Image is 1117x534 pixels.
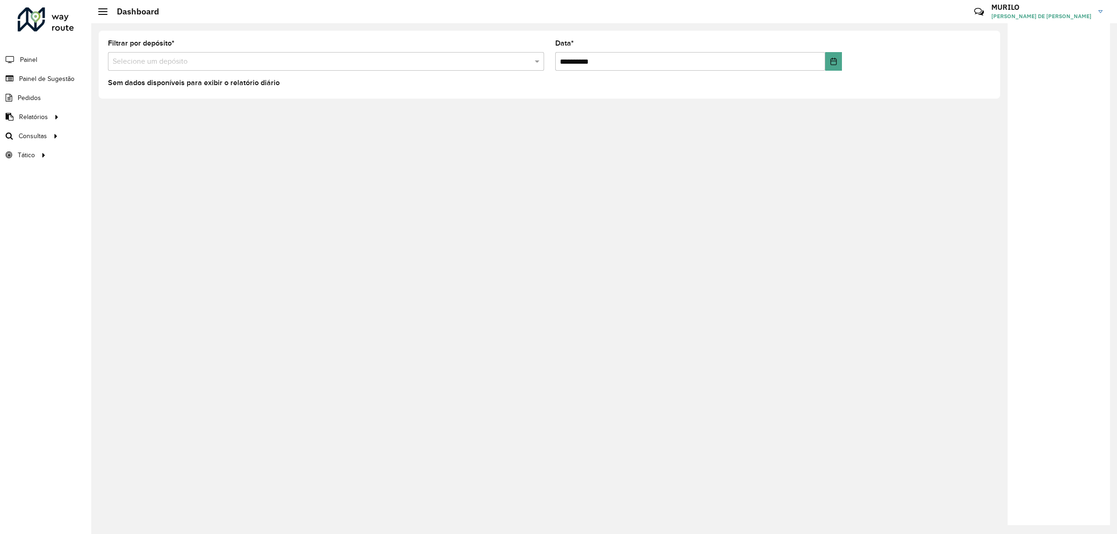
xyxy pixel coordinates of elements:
label: Sem dados disponíveis para exibir o relatório diário [108,77,280,88]
span: Consultas [19,131,47,141]
label: Filtrar por depósito [108,38,175,49]
span: Tático [18,150,35,160]
span: Relatórios [19,112,48,122]
span: Painel [20,55,37,65]
a: Contato Rápido [969,2,989,22]
h2: Dashboard [108,7,159,17]
span: Painel de Sugestão [19,74,74,84]
span: Pedidos [18,93,41,103]
span: [PERSON_NAME] DE [PERSON_NAME] [991,12,1091,20]
h3: MURILO [991,3,1091,12]
button: Choose Date [825,52,841,71]
label: Data [555,38,574,49]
